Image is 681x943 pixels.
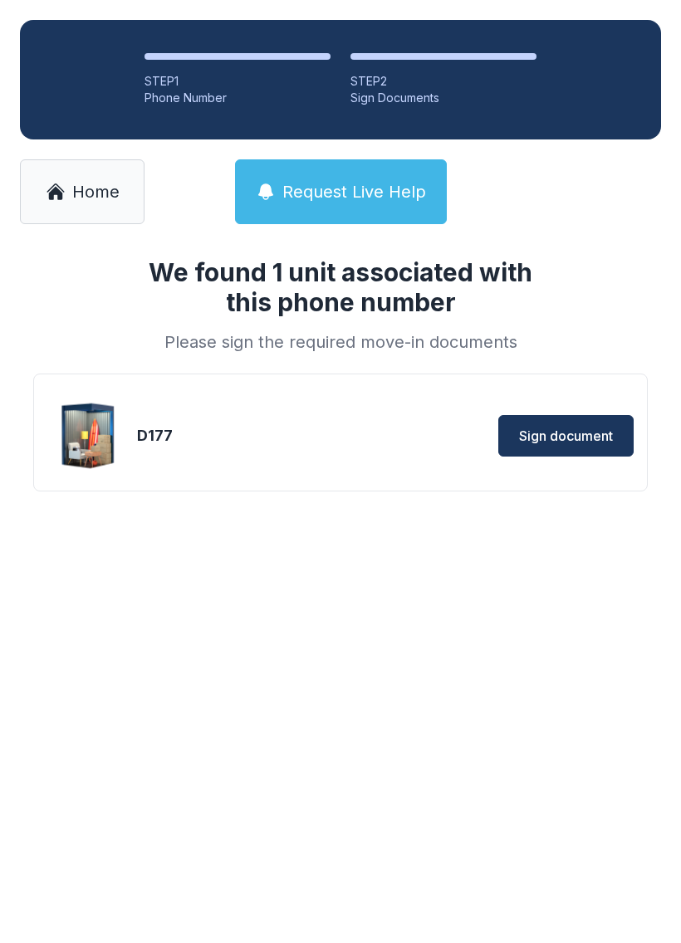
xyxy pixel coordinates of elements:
span: Home [72,180,120,203]
div: Sign Documents [350,90,536,106]
div: STEP 1 [145,73,331,90]
span: Sign document [519,426,613,446]
h1: We found 1 unit associated with this phone number [128,257,553,317]
div: STEP 2 [350,73,536,90]
div: Please sign the required move-in documents [128,330,553,354]
div: Phone Number [145,90,331,106]
div: D177 [137,424,336,447]
span: Request Live Help [282,180,426,203]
